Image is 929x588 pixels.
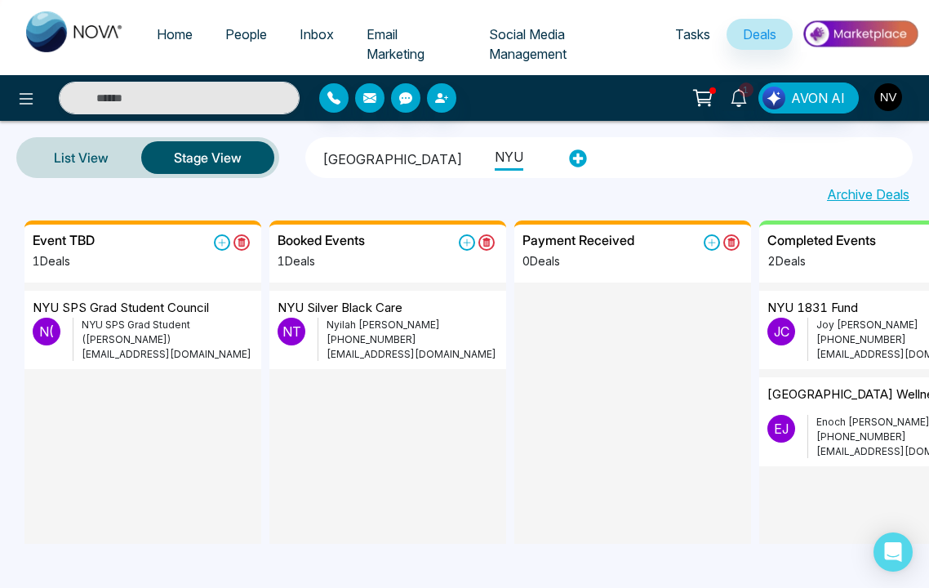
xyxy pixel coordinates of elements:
[522,233,634,248] h5: Payment Received
[767,252,876,269] p: 2 Deals
[278,299,402,318] p: NYU Silver Black Care
[495,140,523,171] li: NYU
[873,532,913,572] div: Open Intercom Messenger
[33,233,95,248] h5: Event TBD
[767,233,876,248] h5: Completed Events
[278,233,365,248] h5: Booked Events
[675,26,710,42] span: Tasks
[33,299,209,318] p: NYU SPS Grad Student Council
[300,26,334,42] span: Inbox
[350,19,473,69] a: Email Marketing
[322,143,462,171] li: [GEOGRAPHIC_DATA]
[327,347,498,362] p: [EMAIL_ADDRESS][DOMAIN_NAME]
[225,26,267,42] span: People
[874,83,902,111] img: User Avatar
[141,141,274,174] button: Stage View
[522,252,634,269] p: 0 Deals
[727,19,793,50] a: Deals
[767,318,795,345] p: J C
[327,332,498,347] p: [PHONE_NUMBER]
[278,252,365,269] p: 1 Deals
[26,11,124,52] img: Nova CRM Logo
[767,415,795,443] p: E J
[762,87,785,109] img: Lead Flow
[82,347,253,362] p: [EMAIL_ADDRESS][DOMAIN_NAME]
[758,82,859,114] button: AVON AI
[140,19,209,50] a: Home
[33,252,95,269] p: 1 Deals
[33,318,60,345] p: N (
[827,185,909,204] a: Archive Deals
[367,26,424,62] span: Email Marketing
[659,19,727,50] a: Tasks
[278,318,305,345] p: N T
[21,138,141,177] a: List View
[767,299,858,318] p: NYU 1831 Fund
[327,318,498,332] p: Nyilah [PERSON_NAME]
[82,318,253,347] p: NYU SPS Grad Student ([PERSON_NAME])
[473,19,659,69] a: Social Media Management
[739,82,753,97] span: 1
[743,26,776,42] span: Deals
[719,82,758,111] a: 1
[791,88,845,108] span: AVON AI
[209,19,283,50] a: People
[157,26,193,42] span: Home
[489,26,567,62] span: Social Media Management
[283,19,350,50] a: Inbox
[801,16,919,52] img: Market-place.gif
